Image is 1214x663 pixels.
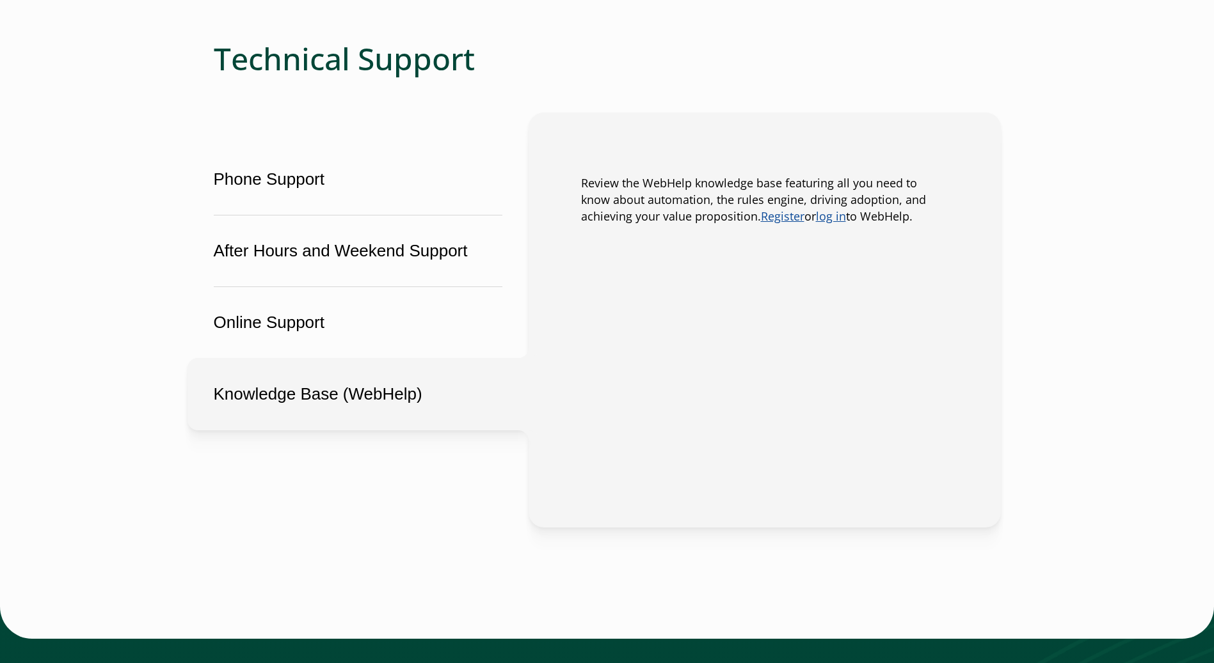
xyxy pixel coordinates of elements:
[188,143,529,215] button: Phone Support
[581,175,948,225] p: Review the WebHelp knowledge base featuring all you need to know about automation, the rules engi...
[761,208,804,224] a: Link opens in a new window
[816,208,846,224] a: Link opens in a new window
[188,358,529,430] button: Knowledge Base (WebHelp)
[188,215,529,287] button: After Hours and Weekend Support
[188,286,529,359] button: Online Support
[214,40,1001,77] h2: Technical Support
